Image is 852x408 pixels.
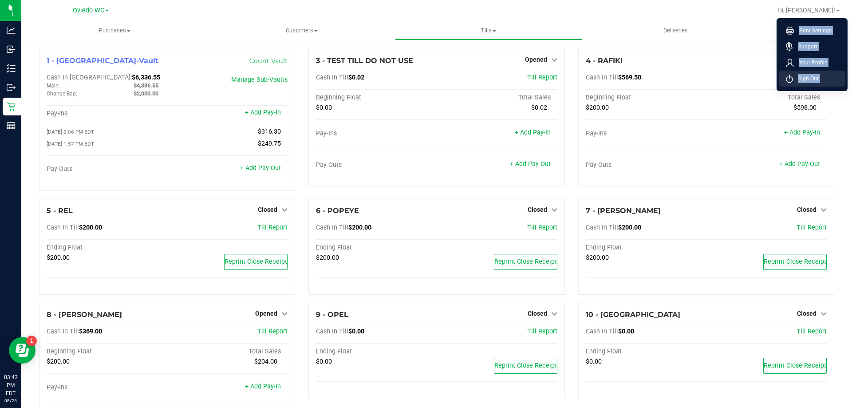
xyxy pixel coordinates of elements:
span: Opened [255,310,277,317]
span: Print Settings [794,26,832,35]
div: Total Sales [706,94,827,102]
div: Pay-Outs [47,165,167,173]
iframe: Resource center unread badge [26,336,37,346]
button: Reprint Close Receipt [494,254,557,270]
div: Ending Float [586,348,706,356]
span: $316.30 [258,128,281,135]
span: $2,000.00 [134,90,158,97]
a: + Add Pay-In [784,129,820,136]
span: Cash In [GEOGRAPHIC_DATA]: [47,74,132,81]
span: 9 - OPEL [316,310,348,319]
inline-svg: Inbound [7,45,16,54]
a: Tills [395,21,582,40]
span: Purchases [21,27,208,35]
a: + Add Pay-In [515,129,551,136]
iframe: Resource center [9,337,35,364]
span: Cash In Till [316,74,348,81]
div: Total Sales [437,94,557,102]
span: Till Report [527,328,557,335]
a: + Add Pay-Out [240,164,281,172]
span: Customers [209,27,394,35]
span: Cash In Till [586,74,618,81]
span: $0.02 [531,104,547,111]
span: $0.00 [348,328,364,335]
span: 4 - RAFIKI [586,56,623,65]
inline-svg: Retail [7,102,16,111]
span: Closed [258,206,277,213]
a: Customers [208,21,395,40]
span: Till Report [797,328,827,335]
a: Manage Sub-Vaults [231,76,288,83]
span: 8 - [PERSON_NAME] [47,310,122,319]
span: $0.00 [316,104,332,111]
span: Tills [395,27,581,35]
span: Reprint Close Receipt [764,258,826,265]
span: Cash In Till [47,328,79,335]
span: $200.00 [47,254,70,261]
span: Your Profile [794,58,827,67]
span: Cash In Till [586,328,618,335]
div: Beginning Float [316,94,437,102]
p: 08/25 [4,397,17,404]
inline-svg: Reports [7,121,16,130]
span: Opened [525,56,547,63]
a: Support [786,42,842,51]
a: Till Report [797,224,827,231]
span: $598.00 [793,104,816,111]
span: 6 - POPEYE [316,206,359,215]
li: Sign Out [779,71,845,87]
a: Till Report [527,224,557,231]
span: $249.75 [258,140,281,147]
div: Pay-Ins [47,110,167,118]
span: $0.00 [618,328,634,335]
button: Reprint Close Receipt [763,254,827,270]
span: 1 - [GEOGRAPHIC_DATA]-Vault [47,56,158,65]
span: 10 - [GEOGRAPHIC_DATA] [586,310,680,319]
a: + Add Pay-Out [779,160,820,168]
span: $200.00 [618,224,641,231]
span: $200.00 [79,224,102,231]
a: + Add Pay-In [245,109,281,116]
span: Reprint Close Receipt [225,258,287,265]
span: $200.00 [586,254,609,261]
div: Pay-Ins [316,130,437,138]
span: Cash In Till [316,224,348,231]
div: Pay-Ins [586,130,706,138]
div: Beginning Float [47,348,167,356]
div: Ending Float [316,348,437,356]
a: Purchases [21,21,208,40]
button: Reprint Close Receipt [763,358,827,374]
span: [DATE] 2:06 PM EDT [47,129,94,135]
div: Beginning Float [586,94,706,102]
span: 5 - REL [47,206,73,215]
span: [DATE] 1:57 PM EDT [47,141,94,147]
button: Reprint Close Receipt [494,358,557,374]
a: Deliveries [582,21,769,40]
inline-svg: Inventory [7,64,16,73]
span: Till Report [527,74,557,81]
span: Sign Out [793,74,819,83]
a: + Add Pay-Out [510,160,551,168]
div: Pay-Outs [316,161,437,169]
span: Closed [797,310,816,317]
span: $0.00 [586,358,602,365]
span: 7 - [PERSON_NAME] [586,206,661,215]
span: 3 - TEST TILL DO NOT USE [316,56,413,65]
span: $4,336.55 [134,82,158,89]
button: Reprint Close Receipt [224,254,288,270]
div: Pay-Ins [47,384,167,392]
span: Reprint Close Receipt [764,362,826,369]
span: Main: [47,83,60,89]
span: $569.50 [618,74,641,81]
a: + Add Pay-In [245,383,281,390]
span: Cash In Till [47,224,79,231]
span: Hi, [PERSON_NAME]! [777,7,835,14]
span: Closed [797,206,816,213]
span: $0.00 [316,358,332,365]
span: Change Bag: [47,91,77,97]
inline-svg: Outbound [7,83,16,92]
a: Till Report [257,328,288,335]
